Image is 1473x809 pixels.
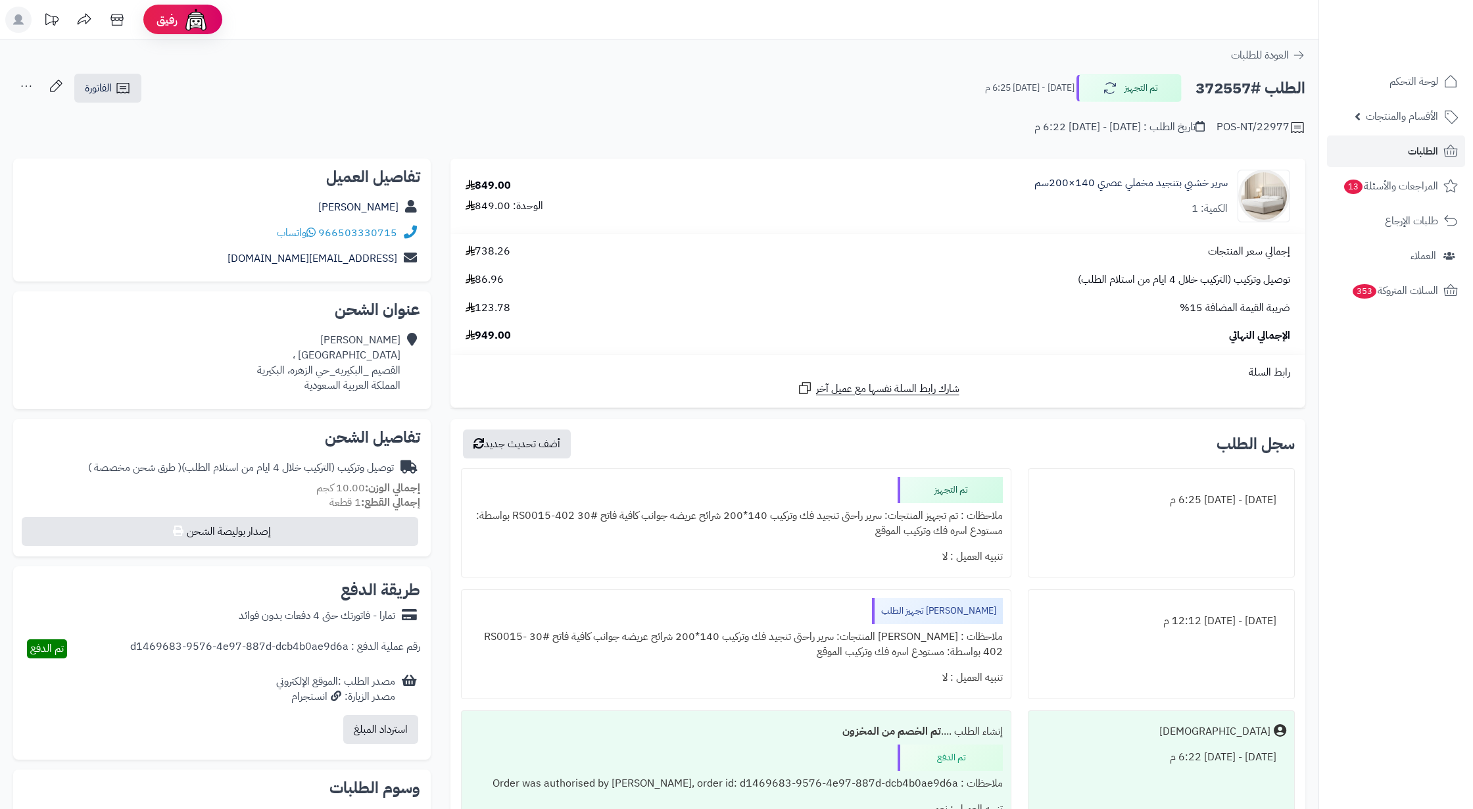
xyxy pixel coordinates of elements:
[1327,66,1465,97] a: لوحة التحكم
[463,429,571,458] button: أضف تحديث جديد
[1231,47,1305,63] a: العودة للطلبات
[1192,201,1228,216] div: الكمية: 1
[470,771,1003,797] div: ملاحظات : Order was authorised by [PERSON_NAME], order id: d1469683-9576-4e97-887d-dcb4b0ae9d6a
[1384,26,1461,54] img: logo-2.png
[470,665,1003,691] div: تنبيه العميل : لا
[24,429,420,445] h2: تفاصيل الشحن
[1036,745,1286,770] div: [DATE] - [DATE] 6:22 م
[228,251,397,266] a: [EMAIL_ADDRESS][DOMAIN_NAME]
[1327,275,1465,306] a: السلات المتروكة353
[1231,47,1289,63] span: العودة للطلبات
[466,328,511,343] span: 949.00
[470,624,1003,665] div: ملاحظات : [PERSON_NAME] المنتجات: سرير راحتى تنجيد فك وتركيب 140*200 شرائح عريضه جوانب كافية فاتح...
[1366,107,1438,126] span: الأقسام والمنتجات
[1180,301,1290,316] span: ضريبة القيمة المضافة 15%
[276,674,395,704] div: مصدر الطلب :الموقع الإلكتروني
[1076,74,1182,102] button: تم التجهيز
[466,199,543,214] div: الوحدة: 849.00
[1034,176,1228,191] a: سرير خشبي بتنجيد مخملي عصري 140×200سم
[1036,487,1286,513] div: [DATE] - [DATE] 6:25 م
[1078,272,1290,287] span: توصيل وتركيب (التركيب خلال 4 ايام من استلام الطلب)
[872,598,1003,624] div: [PERSON_NAME] تجهيز الطلب
[1159,724,1270,739] div: [DEMOGRAPHIC_DATA]
[797,380,959,397] a: شارك رابط السلة نفسها مع عميل آخر
[1385,212,1438,230] span: طلبات الإرجاع
[257,333,400,393] div: [PERSON_NAME] [GEOGRAPHIC_DATA] ، القصيم _البكيريه_حي الزهره، البكيرية المملكة العربية السعودية
[898,745,1003,771] div: تم الدفع
[130,639,420,658] div: رقم عملية الدفع : d1469683-9576-4e97-887d-dcb4b0ae9d6a
[1411,247,1436,265] span: العملاء
[277,225,316,241] a: واتساب
[22,517,418,546] button: إصدار بوليصة الشحن
[74,74,141,103] a: الفاتورة
[898,477,1003,503] div: تم التجهيز
[24,169,420,185] h2: تفاصيل العميل
[1343,177,1438,195] span: المراجعات والأسئلة
[88,460,181,476] span: ( طرق شحن مخصصة )
[1208,244,1290,259] span: إجمالي سعر المنتجات
[470,544,1003,570] div: تنبيه العميل : لا
[1327,240,1465,272] a: العملاء
[1034,120,1205,135] div: تاريخ الطلب : [DATE] - [DATE] 6:22 م
[1343,179,1363,194] span: 13
[985,82,1075,95] small: [DATE] - [DATE] 6:25 م
[318,225,397,241] a: 966503330715
[341,582,420,598] h2: طريقة الدفع
[88,460,394,476] div: توصيل وتركيب (التركيب خلال 4 ايام من استلام الطلب)
[1327,205,1465,237] a: طلبات الإرجاع
[343,715,418,744] button: استرداد المبلغ
[466,178,511,193] div: 849.00
[470,719,1003,745] div: إنشاء الطلب ....
[1327,135,1465,167] a: الطلبات
[318,199,398,215] a: [PERSON_NAME]
[1351,282,1438,300] span: السلات المتروكة
[24,302,420,318] h2: عنوان الشحن
[1327,170,1465,202] a: المراجعات والأسئلة13
[365,480,420,496] strong: إجمالي الوزن:
[842,723,941,739] b: تم الخصم من المخزون
[239,608,395,624] div: تمارا - فاتورتك حتى 4 دفعات بدون فوائد
[466,244,510,259] span: 738.26
[1408,142,1438,160] span: الطلبات
[157,12,178,28] span: رفيق
[1195,75,1305,102] h2: الطلب #372557
[276,689,395,704] div: مصدر الزيارة: انستجرام
[1389,72,1438,91] span: لوحة التحكم
[1229,328,1290,343] span: الإجمالي النهائي
[30,641,64,656] span: تم الدفع
[1238,170,1290,222] img: 1756283676-1-90x90.jpg
[816,381,959,397] span: شارك رابط السلة نفسها مع عميل آخر
[183,7,209,33] img: ai-face.png
[316,480,420,496] small: 10.00 كجم
[1217,436,1295,452] h3: سجل الطلب
[24,780,420,796] h2: وسوم الطلبات
[85,80,112,96] span: الفاتورة
[466,301,510,316] span: 123.78
[1217,120,1305,135] div: POS-NT/22977
[1352,283,1377,299] span: 353
[1036,608,1286,634] div: [DATE] - [DATE] 12:12 م
[466,272,504,287] span: 86.96
[361,495,420,510] strong: إجمالي القطع:
[329,495,420,510] small: 1 قطعة
[456,365,1300,380] div: رابط السلة
[470,503,1003,544] div: ملاحظات : تم تجهيز المنتجات: سرير راحتى تنجيد فك وتركيب 140*200 شرائح عريضه جوانب كافية فاتح #30 ...
[35,7,68,36] a: تحديثات المنصة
